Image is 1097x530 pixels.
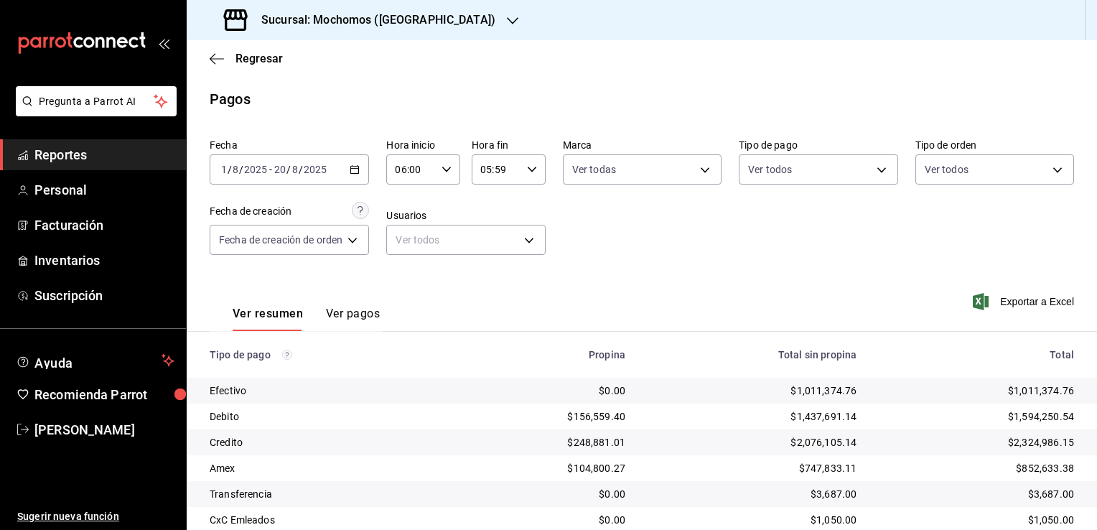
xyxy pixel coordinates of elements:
div: Tipo de pago [210,349,442,361]
span: Ver todas [572,162,616,177]
div: navigation tabs [233,307,380,331]
div: $747,833.11 [648,461,856,475]
div: $0.00 [465,513,625,527]
div: Efectivo [210,383,442,398]
label: Fecha [210,140,369,150]
div: $1,011,374.76 [879,383,1074,398]
div: $852,633.38 [879,461,1074,475]
button: open_drawer_menu [158,37,169,49]
div: $1,437,691.14 [648,409,856,424]
label: Hora fin [472,140,546,150]
span: / [286,164,291,175]
span: Recomienda Parrot [34,385,174,404]
label: Tipo de pago [739,140,897,150]
div: Pagos [210,88,251,110]
div: $3,687.00 [648,487,856,501]
div: CxC Emleados [210,513,442,527]
div: $104,800.27 [465,461,625,475]
span: Sugerir nueva función [17,509,174,524]
input: -- [291,164,299,175]
input: -- [232,164,239,175]
div: $2,324,986.15 [879,435,1074,450]
div: Total sin propina [648,349,856,361]
div: $1,050.00 [648,513,856,527]
span: / [228,164,232,175]
span: / [239,164,243,175]
div: $0.00 [465,487,625,501]
div: $3,687.00 [879,487,1074,501]
button: Pregunta a Parrot AI [16,86,177,116]
span: Regresar [235,52,283,65]
div: $248,881.01 [465,435,625,450]
div: $1,594,250.54 [879,409,1074,424]
button: Ver pagos [326,307,380,331]
input: ---- [243,164,268,175]
div: $1,050.00 [879,513,1074,527]
span: Pregunta a Parrot AI [39,94,154,109]
span: Ver todos [748,162,792,177]
label: Usuarios [386,210,545,220]
input: -- [220,164,228,175]
span: Ayuda [34,352,156,369]
input: ---- [303,164,327,175]
div: $2,076,105.14 [648,435,856,450]
span: [PERSON_NAME] [34,420,174,440]
svg: Los pagos realizados con Pay y otras terminales son montos brutos. [282,350,292,360]
span: / [299,164,303,175]
span: Ver todos [925,162,968,177]
div: $156,559.40 [465,409,625,424]
span: Reportes [34,145,174,164]
div: Amex [210,461,442,475]
button: Exportar a Excel [976,293,1074,310]
div: Transferencia [210,487,442,501]
span: Facturación [34,215,174,235]
span: - [269,164,272,175]
div: Propina [465,349,625,361]
h3: Sucursal: Mochomos ([GEOGRAPHIC_DATA]) [250,11,495,29]
label: Tipo de orden [915,140,1074,150]
label: Hora inicio [386,140,460,150]
div: $0.00 [465,383,625,398]
input: -- [274,164,286,175]
a: Pregunta a Parrot AI [10,104,177,119]
button: Ver resumen [233,307,303,331]
div: Fecha de creación [210,204,291,219]
label: Marca [563,140,722,150]
span: Suscripción [34,286,174,305]
span: Personal [34,180,174,200]
span: Inventarios [34,251,174,270]
button: Regresar [210,52,283,65]
div: Total [879,349,1074,361]
div: Credito [210,435,442,450]
div: $1,011,374.76 [648,383,856,398]
div: Ver todos [386,225,545,255]
div: Debito [210,409,442,424]
span: Fecha de creación de orden [219,233,342,247]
